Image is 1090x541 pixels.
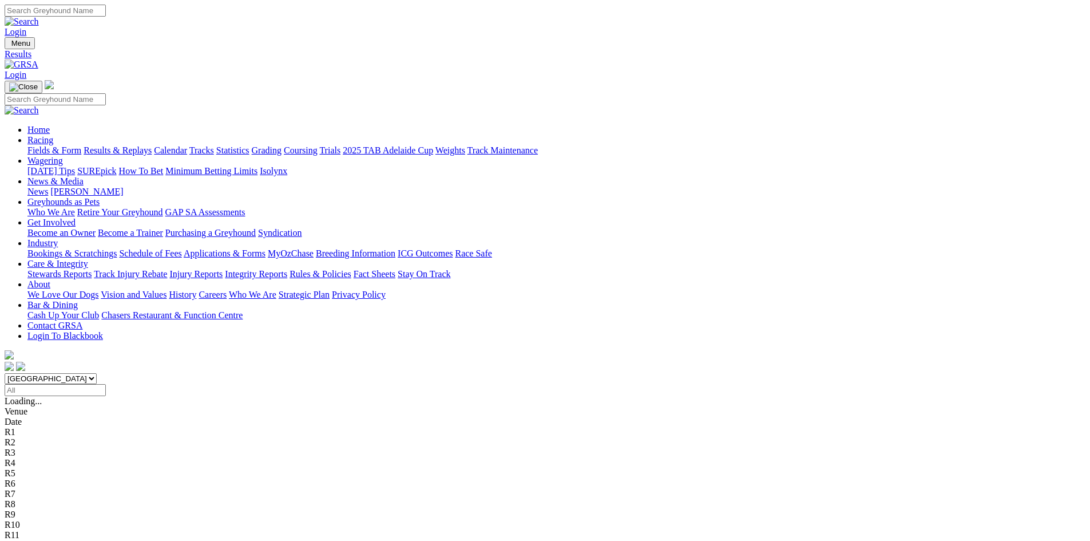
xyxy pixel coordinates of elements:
img: logo-grsa-white.png [45,80,54,89]
span: Menu [11,39,30,48]
a: Cash Up Your Club [27,310,99,320]
a: Industry [27,238,58,248]
a: Minimum Betting Limits [165,166,257,176]
div: Venue [5,406,1085,417]
a: ICG Outcomes [398,248,453,258]
div: Wagering [27,166,1085,176]
a: Privacy Policy [332,290,386,299]
a: Wagering [27,156,63,165]
a: About [27,279,50,289]
a: Who We Are [27,207,75,217]
a: Integrity Reports [225,269,287,279]
a: Racing [27,135,53,145]
a: Isolynx [260,166,287,176]
a: Injury Reports [169,269,223,279]
a: Who We Are [229,290,276,299]
a: We Love Our Dogs [27,290,98,299]
div: R6 [5,479,1085,489]
a: Statistics [216,145,249,155]
div: Industry [27,248,1085,259]
a: Purchasing a Greyhound [165,228,256,238]
div: R11 [5,530,1085,540]
a: Fields & Form [27,145,81,155]
a: Race Safe [455,248,492,258]
a: Strategic Plan [279,290,330,299]
a: Syndication [258,228,302,238]
a: Vision and Values [101,290,167,299]
a: Bookings & Scratchings [27,248,117,258]
a: Calendar [154,145,187,155]
img: Close [9,82,38,92]
a: MyOzChase [268,248,314,258]
a: Become an Owner [27,228,96,238]
div: R3 [5,448,1085,458]
a: Weights [435,145,465,155]
a: Fact Sheets [354,269,395,279]
a: [PERSON_NAME] [50,187,123,196]
img: GRSA [5,60,38,70]
div: R5 [5,468,1085,479]
a: Schedule of Fees [119,248,181,258]
a: Rules & Policies [290,269,351,279]
a: Contact GRSA [27,321,82,330]
a: Chasers Restaurant & Function Centre [101,310,243,320]
span: Loading... [5,396,42,406]
a: Results [5,49,1085,60]
div: R2 [5,437,1085,448]
a: [DATE] Tips [27,166,75,176]
a: Breeding Information [316,248,395,258]
a: Coursing [284,145,318,155]
input: Select date [5,384,106,396]
button: Toggle navigation [5,81,42,93]
a: Login To Blackbook [27,331,103,341]
a: Track Maintenance [467,145,538,155]
a: Home [27,125,50,135]
img: facebook.svg [5,362,14,371]
a: GAP SA Assessments [165,207,245,217]
a: Grading [252,145,282,155]
a: Retire Your Greyhound [77,207,163,217]
a: Tracks [189,145,214,155]
input: Search [5,93,106,105]
div: Greyhounds as Pets [27,207,1085,218]
img: Search [5,105,39,116]
img: logo-grsa-white.png [5,350,14,360]
a: Track Injury Rebate [94,269,167,279]
div: About [27,290,1085,300]
button: Toggle navigation [5,37,35,49]
a: Login [5,70,26,80]
a: Get Involved [27,218,76,227]
img: Search [5,17,39,27]
div: Racing [27,145,1085,156]
a: How To Bet [119,166,164,176]
a: Become a Trainer [98,228,163,238]
div: Care & Integrity [27,269,1085,279]
a: Bar & Dining [27,300,78,310]
a: Login [5,27,26,37]
a: Applications & Forms [184,248,265,258]
a: Care & Integrity [27,259,88,268]
input: Search [5,5,106,17]
div: Date [5,417,1085,427]
div: R7 [5,489,1085,499]
div: News & Media [27,187,1085,197]
a: Stay On Track [398,269,450,279]
div: R8 [5,499,1085,510]
a: 2025 TAB Adelaide Cup [343,145,433,155]
a: Careers [199,290,227,299]
a: Greyhounds as Pets [27,197,100,207]
a: News [27,187,48,196]
a: Results & Replays [84,145,152,155]
a: History [169,290,196,299]
a: News & Media [27,176,84,186]
div: R4 [5,458,1085,468]
a: Stewards Reports [27,269,92,279]
div: R10 [5,520,1085,530]
div: R9 [5,510,1085,520]
a: Trials [319,145,340,155]
a: SUREpick [77,166,116,176]
div: R1 [5,427,1085,437]
img: twitter.svg [16,362,25,371]
div: Get Involved [27,228,1085,238]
